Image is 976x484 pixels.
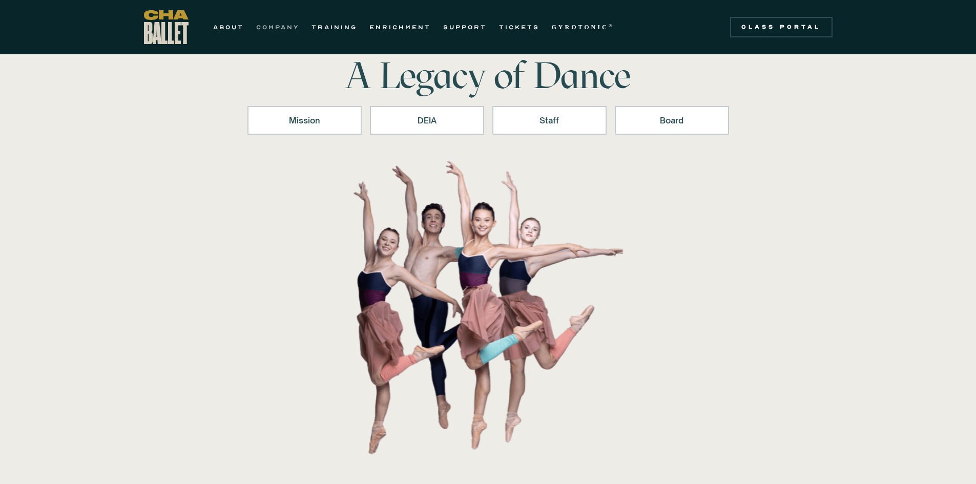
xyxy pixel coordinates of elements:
h1: A Legacy of Dance [328,57,648,94]
div: Board [628,114,716,127]
a: ABOUT [213,21,244,33]
a: SUPPORT [443,21,487,33]
sup: ® [609,23,614,28]
div: DEIA [383,114,471,127]
a: home [144,10,189,44]
div: Class Portal [736,23,826,31]
a: Mission [247,106,362,135]
strong: GYROTONIC [552,24,609,31]
a: TICKETS [499,21,539,33]
div: Staff [506,114,593,127]
div: Mission [261,114,348,127]
a: Class Portal [730,17,833,37]
a: Board [615,106,729,135]
a: COMPANY [256,21,299,33]
a: DEIA [370,106,484,135]
a: ENRICHMENT [369,21,431,33]
a: GYROTONIC® [552,21,614,33]
a: Staff [492,106,607,135]
a: TRAINING [312,21,357,33]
